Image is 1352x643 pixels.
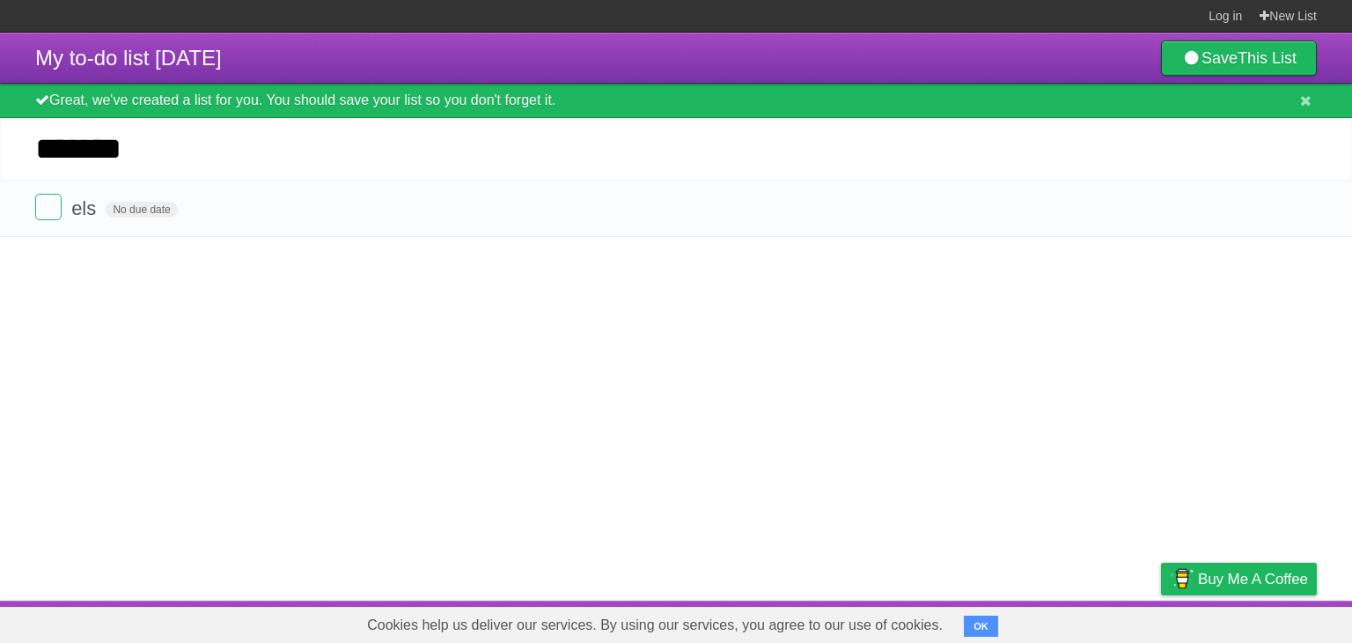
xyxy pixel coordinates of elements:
a: Privacy [1138,605,1184,639]
a: Suggest a feature [1206,605,1317,639]
a: SaveThis List [1161,41,1317,76]
a: Developers [985,605,1056,639]
span: Buy me a coffee [1198,564,1308,595]
img: Buy me a coffee [1170,564,1194,594]
span: els [71,197,100,219]
b: This List [1238,49,1297,67]
a: About [927,605,964,639]
span: No due date [106,202,177,218]
a: Terms [1078,605,1117,639]
span: My to-do list [DATE] [35,46,222,70]
button: OK [964,616,998,637]
label: Done [35,194,62,220]
a: Buy me a coffee [1161,563,1317,595]
span: Cookies help us deliver our services. By using our services, you agree to our use of cookies. [349,608,960,643]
